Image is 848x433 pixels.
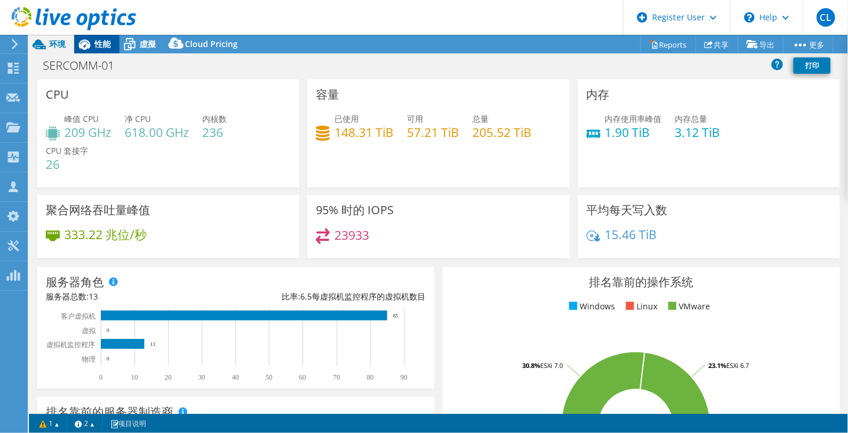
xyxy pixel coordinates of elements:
text: 10 [131,373,138,381]
span: CPU 套接字 [46,145,88,156]
tspan: 30.8% [522,361,540,370]
text: 40 [232,373,239,381]
h4: 209 GHz [64,126,111,139]
text: 虚拟机监控程序 [46,341,95,349]
h3: 95% 时的 IOPS [316,204,394,217]
h3: 排名靠前的操作系统 [451,276,831,288]
h4: 333.22 兆位/秒 [64,228,147,241]
h4: 57.21 TiB [407,126,459,139]
h3: 容量 [316,88,339,101]
li: Linux [623,300,658,313]
h3: 聚合网络吞吐量峰值 [46,204,150,217]
h4: 15.46 TiB [605,228,657,241]
a: 导出 [738,35,784,53]
span: 6.5 [300,291,312,302]
h3: 内存 [587,88,610,101]
span: 可用 [407,113,423,124]
span: 内存使用率峰值 [605,113,662,124]
a: 1 [31,416,67,431]
text: 70 [333,373,340,381]
span: 总量 [472,113,489,124]
h3: 服务器角色 [46,276,104,288]
tspan: 23.1% [708,361,726,370]
h3: 排名靠前的服务器制造商 [46,406,173,418]
span: 环境 [49,38,65,49]
span: 已使用 [334,113,359,124]
span: 峰值 CPU [64,113,99,124]
tspan: ESXi 6.7 [726,361,749,370]
text: 虚拟 [82,327,96,335]
h4: 3.12 TiB [675,126,720,139]
text: 客户虚拟机 [61,312,96,320]
div: 服务器总数: [46,290,236,303]
h4: 148.31 TiB [334,126,394,139]
div: 比率: 每虚拟机监控程序的虚拟机数目 [236,290,426,303]
text: 90 [401,373,407,381]
a: Reports [640,35,696,53]
h4: 26 [46,158,88,171]
a: 项目说明 [102,416,154,431]
a: 2 [67,416,103,431]
h4: 23933 [334,229,369,241]
text: 85 [393,313,399,319]
span: CL [817,8,835,27]
text: 50 [265,373,272,381]
text: 0 [107,356,110,362]
li: VMware [665,300,711,313]
svg: \n [744,12,755,23]
h3: CPU [46,88,69,101]
h4: 618.00 GHz [125,126,189,139]
span: 净 CPU [125,113,151,124]
a: 共享 [696,35,738,53]
h4: 205.52 TiB [472,126,532,139]
a: 打印 [794,57,831,74]
tspan: ESXi 7.0 [540,361,563,370]
span: 虛擬 [140,38,156,49]
span: 13 [89,291,98,302]
span: 内存总量 [675,113,708,124]
h4: 236 [202,126,227,139]
a: 更多 [783,35,834,53]
text: 13 [150,341,156,347]
span: Cloud Pricing [185,38,238,49]
text: 30 [198,373,205,381]
text: 80 [367,373,374,381]
h1: SERCOMM-01 [38,59,132,72]
h3: 平均每天写入数 [587,204,668,217]
text: 60 [299,373,306,381]
h4: 1.90 TiB [605,126,662,139]
span: 性能 [94,38,111,49]
text: 0 [107,327,110,333]
text: 0 [99,373,103,381]
text: 20 [165,373,172,381]
text: 物理 [82,355,96,363]
span: 内核数 [202,113,227,124]
li: Windows [566,300,616,313]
